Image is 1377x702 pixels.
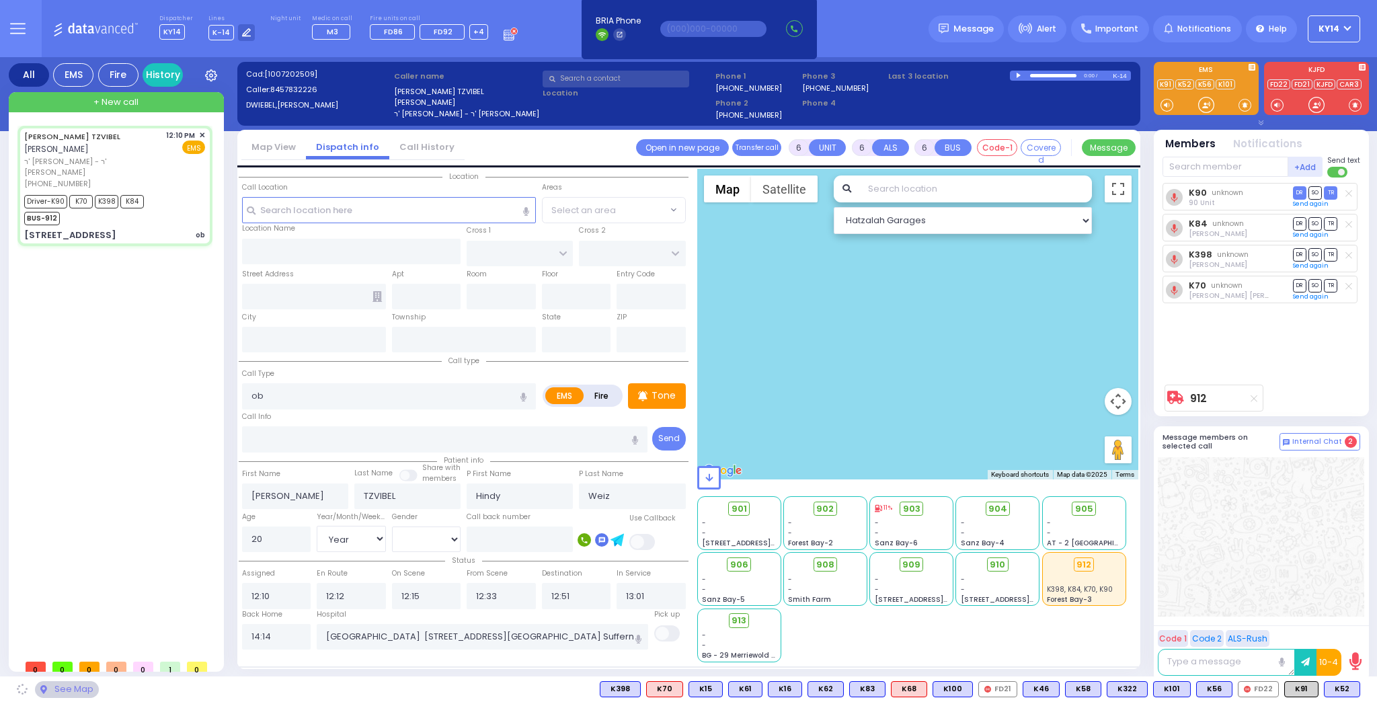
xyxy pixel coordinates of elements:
a: Send again [1293,292,1329,301]
label: Destination [542,568,582,579]
label: Entry Code [617,269,655,280]
span: EMS [182,141,205,154]
label: On Scene [392,568,425,579]
div: All [9,63,49,87]
span: 2 [1345,436,1357,448]
span: - [788,528,792,538]
span: 913 [732,614,746,627]
a: K56 [1195,79,1214,89]
div: K61 [728,681,762,697]
a: Send again [1293,262,1329,270]
span: [STREET_ADDRESS][PERSON_NAME] [961,594,1088,604]
button: Send [652,427,686,451]
label: Lines [208,15,255,23]
label: Assigned [242,568,275,579]
div: K101 [1153,681,1191,697]
p: Tone [652,389,676,403]
label: Pick up [654,609,680,620]
span: SO [1308,217,1322,230]
span: 908 [816,558,834,572]
label: Hospital [317,609,346,620]
label: Fire units on call [370,15,488,23]
span: David Levi Flohr [1189,290,1308,301]
h5: Message members on selected call [1163,433,1280,451]
label: Age [242,512,255,522]
label: Floor [542,269,558,280]
label: [PHONE_NUMBER] [715,83,782,93]
span: - [702,640,706,650]
span: Send text [1327,155,1360,165]
label: Use Callback [629,513,676,524]
div: K322 [1107,681,1148,697]
span: Phone 3 [802,71,884,82]
span: M3 [327,26,338,37]
span: Smith Farm [788,594,831,604]
span: - [875,584,879,594]
input: Search hospital [317,624,648,650]
label: From Scene [467,568,508,579]
span: Sanz Bay-5 [702,594,745,604]
span: - [961,528,965,538]
span: SO [1308,186,1322,199]
button: KY14 [1308,15,1360,42]
a: K101 [1216,79,1235,89]
label: [PERSON_NAME] TZVIBEL [394,86,538,97]
label: EMS [545,387,584,404]
span: - [875,574,879,584]
div: ob [196,230,205,240]
label: Call Location [242,182,288,193]
span: - [702,630,706,640]
img: red-radio-icon.svg [1244,686,1251,693]
div: BLS [728,681,762,697]
div: BLS [849,681,886,697]
span: 904 [988,502,1007,516]
button: ALS-Rush [1226,630,1269,647]
span: Alert [1037,23,1056,35]
button: Transfer call [732,139,781,156]
span: ✕ [199,130,205,141]
label: P Last Name [579,469,623,479]
div: K68 [891,681,927,697]
span: K70 [69,195,93,208]
label: Gender [392,512,418,522]
div: K15 [688,681,723,697]
img: message.svg [939,24,949,34]
label: Call Type [242,368,274,379]
div: BLS [933,681,973,697]
span: 0 [133,662,153,672]
label: Street Address [242,269,294,280]
span: SO [1308,248,1322,261]
span: 8457832226 [270,84,317,95]
span: KY14 [1319,23,1339,35]
span: Other building occupants [372,291,382,302]
button: ALS [872,139,909,156]
span: 903 [903,502,920,516]
label: Fire [583,387,621,404]
span: [PHONE_NUMBER] [24,178,91,189]
span: - [702,584,706,594]
span: - [1047,518,1051,528]
img: comment-alt.png [1283,439,1290,446]
label: [PHONE_NUMBER] [802,83,869,93]
span: TR [1324,217,1337,230]
a: KJFD [1314,79,1335,89]
div: BLS [1153,681,1191,697]
div: BLS [1107,681,1148,697]
label: Caller: [246,84,390,95]
div: K100 [933,681,973,697]
div: BLS [1065,681,1101,697]
span: - [788,518,792,528]
span: - [702,528,706,538]
span: - [961,584,965,594]
span: Phone 2 [715,97,797,109]
div: K16 [768,681,802,697]
label: ZIP [617,312,627,323]
span: BRIA Phone [596,15,641,27]
span: Status [445,555,482,565]
label: Township [392,312,426,323]
span: - [961,518,965,528]
span: [STREET_ADDRESS][PERSON_NAME] [702,538,829,548]
div: / [1095,68,1098,83]
div: BLS [808,681,844,697]
div: K58 [1065,681,1101,697]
